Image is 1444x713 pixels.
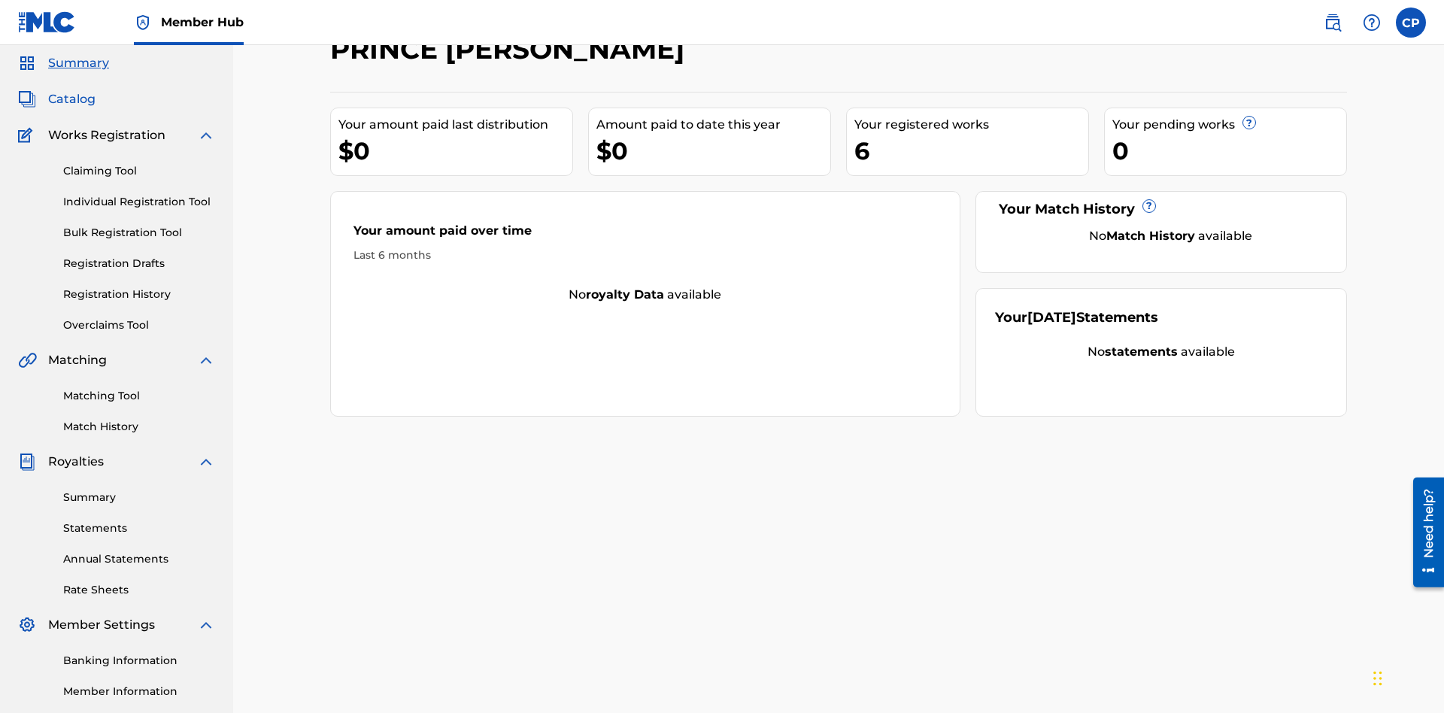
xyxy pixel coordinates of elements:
[18,616,36,634] img: Member Settings
[18,90,36,108] img: Catalog
[197,126,215,144] img: expand
[48,453,104,471] span: Royalties
[18,351,37,369] img: Matching
[18,126,38,144] img: Works Registration
[1143,200,1155,212] span: ?
[48,616,155,634] span: Member Settings
[63,194,215,210] a: Individual Registration Tool
[1112,116,1346,134] div: Your pending works
[1369,641,1444,713] iframe: Chat Widget
[586,287,664,302] strong: royalty data
[18,54,109,72] a: SummarySummary
[1243,117,1255,129] span: ?
[1014,227,1328,245] div: No available
[596,116,830,134] div: Amount paid to date this year
[1363,14,1381,32] img: help
[1112,134,1346,168] div: 0
[1396,8,1426,38] div: User Menu
[48,351,107,369] span: Matching
[1318,8,1348,38] a: Public Search
[596,134,830,168] div: $0
[134,14,152,32] img: Top Rightsholder
[1105,344,1178,359] strong: statements
[48,90,96,108] span: Catalog
[63,388,215,404] a: Matching Tool
[48,126,165,144] span: Works Registration
[63,225,215,241] a: Bulk Registration Tool
[1027,309,1076,326] span: [DATE]
[63,490,215,505] a: Summary
[63,551,215,567] a: Annual Statements
[63,582,215,598] a: Rate Sheets
[995,343,1328,361] div: No available
[18,54,36,72] img: Summary
[353,222,937,247] div: Your amount paid over time
[1106,229,1195,243] strong: Match History
[63,163,215,179] a: Claiming Tool
[338,134,572,168] div: $0
[1373,656,1382,701] div: Drag
[161,14,244,31] span: Member Hub
[995,199,1328,220] div: Your Match History
[1324,14,1342,32] img: search
[63,653,215,669] a: Banking Information
[1357,8,1387,38] div: Help
[353,247,937,263] div: Last 6 months
[1402,472,1444,595] iframe: Resource Center
[854,116,1088,134] div: Your registered works
[18,11,76,33] img: MLC Logo
[18,90,96,108] a: CatalogCatalog
[63,287,215,302] a: Registration History
[995,308,1158,328] div: Your Statements
[63,419,215,435] a: Match History
[197,616,215,634] img: expand
[63,317,215,333] a: Overclaims Tool
[854,134,1088,168] div: 6
[63,684,215,699] a: Member Information
[48,54,109,72] span: Summary
[63,520,215,536] a: Statements
[331,286,960,304] div: No available
[197,351,215,369] img: expand
[338,116,572,134] div: Your amount paid last distribution
[197,453,215,471] img: expand
[18,453,36,471] img: Royalties
[63,256,215,272] a: Registration Drafts
[330,32,692,66] h2: PRINCE [PERSON_NAME]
